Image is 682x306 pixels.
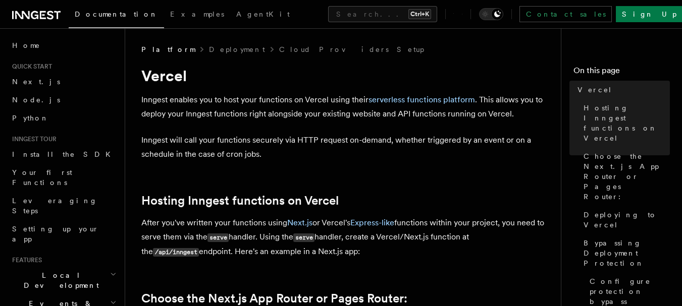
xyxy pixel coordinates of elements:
[519,6,612,22] a: Contact sales
[141,133,545,161] p: Inngest will call your functions securely via HTTP request on-demand, whether triggered by an eve...
[8,63,52,71] span: Quick start
[164,3,230,27] a: Examples
[8,36,119,54] a: Home
[12,114,49,122] span: Python
[69,3,164,28] a: Documentation
[12,150,117,158] span: Install the SDK
[580,234,670,272] a: Bypassing Deployment Protection
[141,67,545,85] h1: Vercel
[8,192,119,220] a: Leveraging Steps
[369,95,475,104] a: serverless functions platform
[408,9,431,19] kbd: Ctrl+K
[12,78,60,86] span: Next.js
[141,291,407,305] a: Choose the Next.js App Router or Pages Router:
[8,91,119,109] a: Node.js
[580,206,670,234] a: Deploying to Vercel
[8,266,119,294] button: Local Development
[230,3,296,27] a: AgentKit
[584,103,670,143] span: Hosting Inngest functions on Vercel
[287,218,312,227] a: Next.js
[12,40,40,50] span: Home
[350,218,394,227] a: Express-like
[8,256,42,264] span: Features
[584,210,670,230] span: Deploying to Vercel
[479,8,503,20] button: Toggle dark mode
[573,81,670,99] a: Vercel
[580,147,670,206] a: Choose the Next.js App Router or Pages Router:
[141,93,545,121] p: Inngest enables you to host your functions on Vercel using their . This allows you to deploy your...
[573,65,670,81] h4: On this page
[12,96,60,104] span: Node.js
[12,197,97,215] span: Leveraging Steps
[236,10,290,18] span: AgentKit
[8,109,119,127] a: Python
[8,73,119,91] a: Next.js
[8,145,119,163] a: Install the SDK
[12,168,72,187] span: Your first Functions
[141,194,339,208] a: Hosting Inngest functions on Vercel
[8,220,119,248] a: Setting up your app
[578,85,612,95] span: Vercel
[293,233,314,242] code: serve
[207,233,229,242] code: serve
[153,248,199,257] code: /api/inngest
[170,10,224,18] span: Examples
[12,225,99,243] span: Setting up your app
[141,216,545,259] p: After you've written your functions using or Vercel's functions within your project, you need to ...
[75,10,158,18] span: Documentation
[8,163,119,192] a: Your first Functions
[584,238,670,268] span: Bypassing Deployment Protection
[8,270,110,290] span: Local Development
[584,151,670,202] span: Choose the Next.js App Router or Pages Router:
[328,6,437,22] button: Search...Ctrl+K
[141,44,195,54] span: Platform
[8,135,57,143] span: Inngest tour
[279,44,424,54] a: Cloud Providers Setup
[580,99,670,147] a: Hosting Inngest functions on Vercel
[209,44,265,54] a: Deployment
